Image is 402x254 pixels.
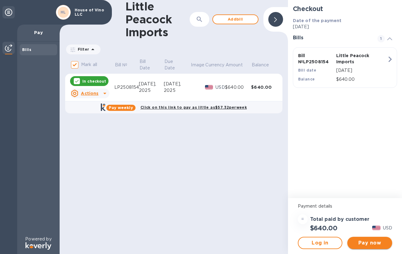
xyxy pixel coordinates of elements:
[293,5,397,13] h2: Checkout
[383,225,392,231] p: USD
[114,84,139,91] div: LP2508154
[225,84,251,91] div: $640.00
[218,16,253,23] span: Add bill
[298,203,392,209] p: Payment details
[61,10,66,14] b: HL
[310,224,337,232] h2: $640.00
[22,29,55,36] p: Pay
[139,87,164,94] div: 2025
[205,85,213,89] img: USD
[139,81,164,87] div: [DATE],
[191,62,204,68] p: Image
[293,18,342,23] b: Date of the payment
[115,62,136,68] span: Bill №
[293,24,397,30] p: [DATE]
[372,226,380,230] img: USD
[347,237,392,249] button: Pay now
[115,62,128,68] p: Bill №
[251,84,277,90] div: $640.00
[140,105,247,110] b: Click on this link to pay as little as $57.32 per week
[303,239,337,247] span: Log in
[81,91,98,96] u: Actions
[226,62,243,68] p: Amount
[26,242,51,250] img: Logo
[81,61,97,68] p: Mark all
[212,14,258,24] button: Addbill
[25,236,51,242] p: Powered by
[140,58,156,71] p: Bill Date
[336,67,387,74] p: [DATE]
[164,58,190,71] span: Due Date
[75,8,105,17] p: House of Vino LLC
[293,35,370,41] h3: Bills
[164,87,190,94] div: 2025
[298,214,308,224] div: =
[109,105,133,110] b: Pay weekly
[252,62,277,68] span: Balance
[336,53,372,65] p: Little Peacock Imports
[164,81,190,87] div: [DATE],
[336,76,387,83] p: $640.00
[298,53,334,65] p: Bill № LP2508154
[298,77,315,81] b: Balance
[215,84,225,91] p: USD
[352,239,387,247] span: Pay now
[298,237,343,249] button: Log in
[310,217,369,222] h3: Total paid by customer
[226,62,251,68] span: Amount
[377,35,385,42] span: 1
[298,68,317,72] b: Bill date
[82,79,106,84] p: In checkout
[293,47,397,88] button: Bill №LP2508154Little Peacock ImportsBill date[DATE]Balance$640.00
[164,58,182,71] p: Due Date
[140,58,164,71] span: Bill Date
[205,62,224,68] p: Currency
[252,62,269,68] p: Balance
[75,47,89,52] p: Filter
[22,47,31,52] b: Bills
